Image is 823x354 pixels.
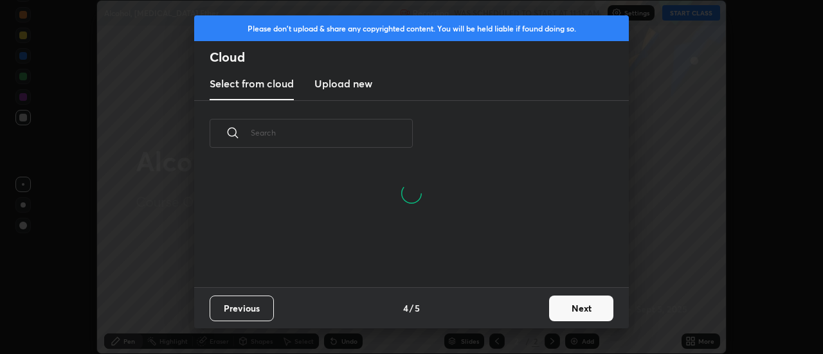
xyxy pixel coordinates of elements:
h3: Upload new [314,76,372,91]
h3: Select from cloud [210,76,294,91]
button: Next [549,296,613,321]
h2: Cloud [210,49,629,66]
h4: 5 [415,301,420,315]
button: Previous [210,296,274,321]
h4: 4 [403,301,408,315]
h4: / [410,301,413,315]
div: Please don't upload & share any copyrighted content. You will be held liable if found doing so. [194,15,629,41]
input: Search [251,105,413,160]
